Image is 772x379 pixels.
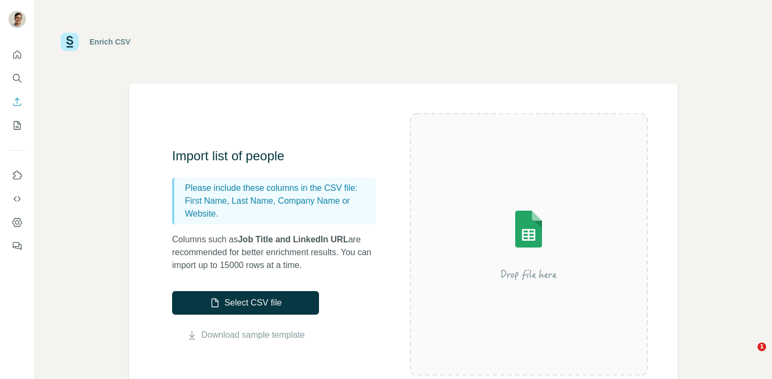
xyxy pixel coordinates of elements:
[202,329,305,341] a: Download sample template
[758,343,766,351] span: 1
[432,180,625,309] img: Surfe Illustration - Drop file here or select below
[736,343,761,368] iframe: Intercom live chat
[9,69,26,88] button: Search
[9,92,26,112] button: Enrich CSV
[9,116,26,135] button: My lists
[9,11,26,28] img: Avatar
[9,213,26,232] button: Dashboard
[61,33,79,51] img: Surfe Logo
[185,182,372,195] p: Please include these columns in the CSV file:
[238,235,348,244] span: Job Title and LinkedIn URL
[185,195,372,220] p: First Name, Last Name, Company Name or Website.
[9,236,26,256] button: Feedback
[9,45,26,64] button: Quick start
[9,189,26,209] button: Use Surfe API
[90,36,130,47] div: Enrich CSV
[9,166,26,185] button: Use Surfe on LinkedIn
[172,147,387,165] h3: Import list of people
[172,291,319,315] button: Select CSV file
[172,233,387,272] p: Columns such as are recommended for better enrichment results. You can import up to 15000 rows at...
[172,329,319,341] button: Download sample template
